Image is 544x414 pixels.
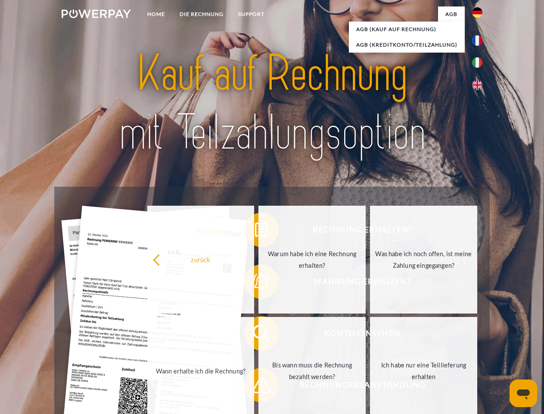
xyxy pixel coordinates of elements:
a: AGB (Kauf auf Rechnung) [349,22,465,37]
a: Was habe ich noch offen, ist meine Zahlung eingegangen? [370,206,477,314]
div: Bis wann muss die Rechnung bezahlt werden? [264,359,361,383]
div: Ich habe nur eine Teillieferung erhalten [375,359,472,383]
div: zurück [152,254,249,265]
div: Warum habe ich eine Rechnung erhalten? [264,248,361,271]
a: DIE RECHNUNG [172,6,231,22]
img: fr [472,35,482,46]
div: Was habe ich noch offen, ist meine Zahlung eingegangen? [375,248,472,271]
a: SUPPORT [231,6,272,22]
img: it [472,57,482,68]
div: Wann erhalte ich die Rechnung? [152,365,249,376]
img: en [472,80,482,90]
a: agb [438,6,465,22]
iframe: Schaltfläche zum Öffnen des Messaging-Fensters [510,379,537,407]
a: Home [140,6,172,22]
a: AGB (Kreditkonto/Teilzahlung) [349,37,465,53]
img: title-powerpay_de.svg [82,41,462,165]
img: logo-powerpay-white.svg [62,9,131,18]
img: de [472,7,482,18]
